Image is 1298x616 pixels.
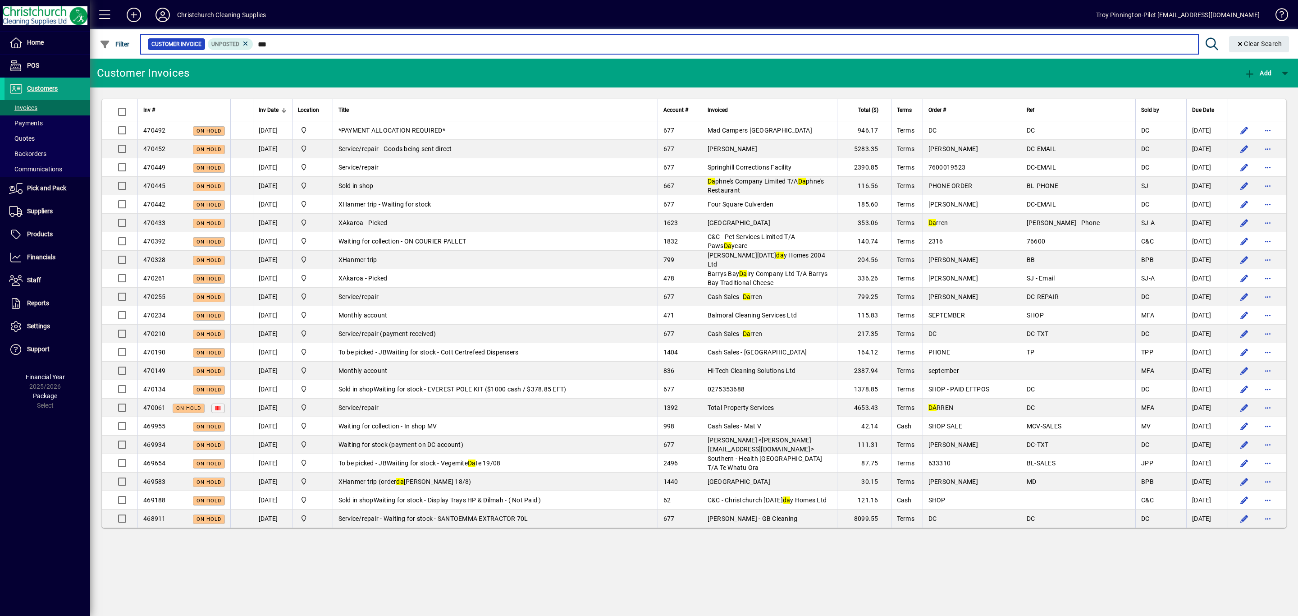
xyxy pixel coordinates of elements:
[143,349,166,356] span: 470190
[928,105,946,115] span: Order #
[5,338,90,361] a: Support
[5,131,90,146] a: Quotes
[1261,253,1275,267] button: More options
[928,182,973,189] span: PHONE ORDER
[1261,437,1275,452] button: More options
[143,201,166,208] span: 470442
[253,251,292,269] td: [DATE]
[143,182,166,189] span: 470445
[338,164,379,171] span: Service/repair
[143,219,166,226] span: 470433
[298,292,327,302] span: Christchurch Cleaning Supplies Ltd
[708,201,773,208] span: Four Square Culverden
[1186,121,1228,140] td: [DATE]
[27,62,39,69] span: POS
[143,275,166,282] span: 470261
[897,164,914,171] span: Terms
[897,293,914,300] span: Terms
[5,55,90,77] a: POS
[151,40,201,49] span: Customer Invoice
[1237,123,1252,138] button: Edit
[197,257,221,263] span: On hold
[1261,419,1275,433] button: More options
[1141,349,1153,356] span: TPP
[663,182,675,189] span: 667
[148,7,177,23] button: Profile
[5,161,90,177] a: Communications
[1186,325,1228,343] td: [DATE]
[338,367,388,374] span: Monthly account
[837,306,891,325] td: 115.83
[1261,290,1275,304] button: More options
[928,219,937,226] em: Da
[837,251,891,269] td: 204.56
[663,145,675,152] span: 677
[97,36,132,52] button: Filter
[1229,36,1289,52] button: Clear
[897,201,914,208] span: Terms
[27,345,50,353] span: Support
[1186,158,1228,177] td: [DATE]
[253,306,292,325] td: [DATE]
[1186,177,1228,195] td: [DATE]
[837,140,891,158] td: 5283.35
[928,145,978,152] span: [PERSON_NAME]
[1261,197,1275,211] button: More options
[1237,437,1252,452] button: Edit
[1027,293,1059,300] span: DC-REPAIR
[253,214,292,232] td: [DATE]
[1242,65,1274,81] button: Add
[837,121,891,140] td: 946.17
[253,269,292,288] td: [DATE]
[1237,142,1252,156] button: Edit
[197,221,221,226] span: On hold
[897,145,914,152] span: Terms
[1237,363,1252,378] button: Edit
[338,105,349,115] span: Title
[724,242,732,249] em: Da
[1261,363,1275,378] button: More options
[708,164,792,171] span: Springhill Corrections Facility
[897,182,914,189] span: Terms
[1192,105,1222,115] div: Due Date
[338,238,466,245] span: Waiting for collection - ON COURIER PALLET
[708,233,795,249] span: C&C - Pet Services Limited T/A Paws ycare
[5,146,90,161] a: Backorders
[1141,105,1181,115] div: Sold by
[27,253,55,261] span: Financials
[1141,256,1154,263] span: BPB
[1027,201,1056,208] span: DC-EMAIL
[5,115,90,131] a: Payments
[298,105,319,115] span: Location
[5,315,90,338] a: Settings
[197,184,221,189] span: On hold
[663,164,675,171] span: 677
[928,256,978,263] span: [PERSON_NAME]
[298,366,327,376] span: Christchurch Cleaning Supplies Ltd
[1237,345,1252,359] button: Edit
[1237,382,1252,396] button: Edit
[298,236,327,246] span: Christchurch Cleaning Supplies Ltd
[143,105,155,115] span: Inv #
[1186,362,1228,380] td: [DATE]
[663,275,675,282] span: 478
[27,184,66,192] span: Pick and Pack
[253,362,292,380] td: [DATE]
[253,343,292,362] td: [DATE]
[1186,269,1228,288] td: [DATE]
[1186,251,1228,269] td: [DATE]
[897,312,914,319] span: Terms
[1237,290,1252,304] button: Edit
[928,275,978,282] span: [PERSON_NAME]
[298,329,327,339] span: Christchurch Cleaning Supplies Ltd
[708,105,832,115] div: Invoiced
[1261,142,1275,156] button: More options
[1237,216,1252,230] button: Edit
[663,330,675,337] span: 677
[1261,456,1275,470] button: More options
[9,135,35,142] span: Quotes
[1237,474,1252,489] button: Edit
[1261,308,1275,322] button: More options
[338,182,374,189] span: Sold in shop
[1186,288,1228,306] td: [DATE]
